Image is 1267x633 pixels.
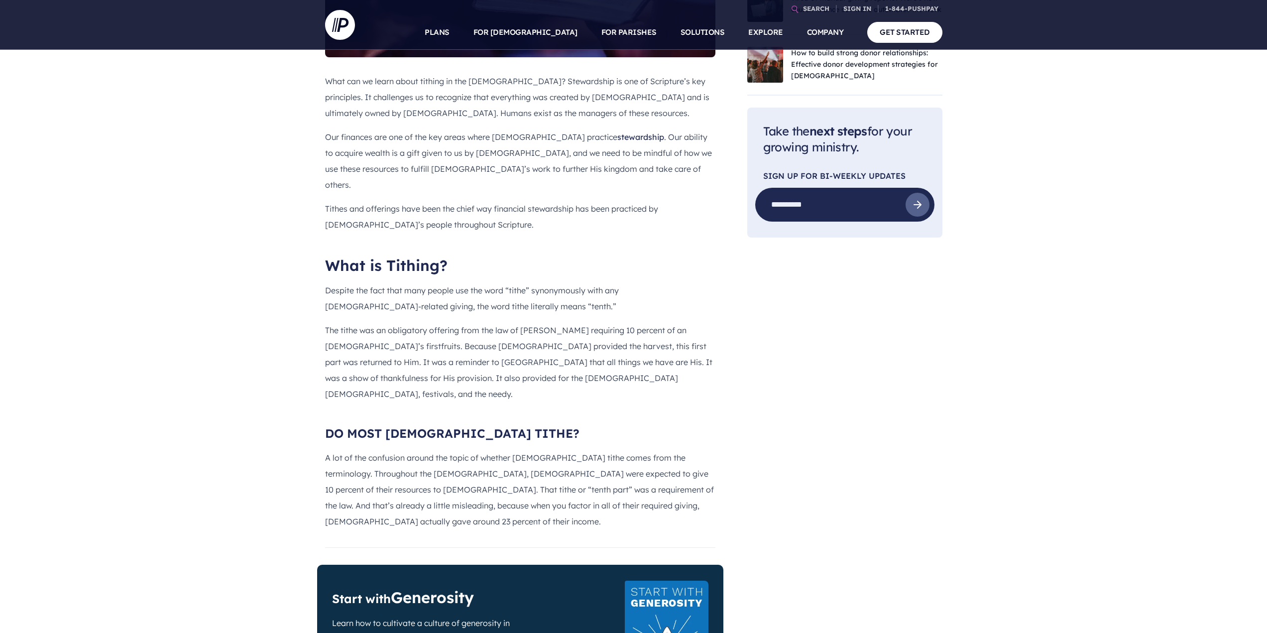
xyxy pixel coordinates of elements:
p: Our finances are one of the key areas where [DEMOGRAPHIC_DATA] practice . Our ability to acquire ... [325,129,715,193]
span: Take the for your growing ministry. [763,124,912,155]
strong: Generosity [391,588,474,607]
p: Despite the fact that many people use the word “tithe” synonymously with any [DEMOGRAPHIC_DATA]-r... [325,282,715,314]
a: FOR PARISHES [601,15,657,50]
a: COMPANY [807,15,844,50]
h3: DO MOST [DEMOGRAPHIC_DATA] TITHE? [325,426,715,442]
a: How to build strong donor relationships: Effective donor development strategies for [DEMOGRAPHIC_... [791,48,938,80]
span: next steps [809,124,867,138]
a: PLANS [425,15,450,50]
a: EXPLORE [748,15,783,50]
p: The tithe was an obligatory offering from the law of [PERSON_NAME] requiring 10 percent of an [DE... [325,322,715,402]
p: Tithes and offerings have been the chief way financial stewardship has been practiced by [DEMOGRA... [325,201,715,233]
p: What can we learn about tithing in the [DEMOGRAPHIC_DATA]? Stewardship is one of Scripture’s key ... [325,73,715,121]
a: SOLUTIONS [681,15,725,50]
h2: What is Tithing? [325,256,715,274]
p: A lot of the confusion around the topic of whether [DEMOGRAPHIC_DATA] tithe comes from the termin... [325,450,715,529]
p: SIGN UP FOR Bi-Weekly Updates [763,172,926,180]
a: FOR [DEMOGRAPHIC_DATA] [473,15,577,50]
a: GET STARTED [867,22,942,42]
h3: Start with [332,589,520,607]
a: stewardship [617,132,664,142]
